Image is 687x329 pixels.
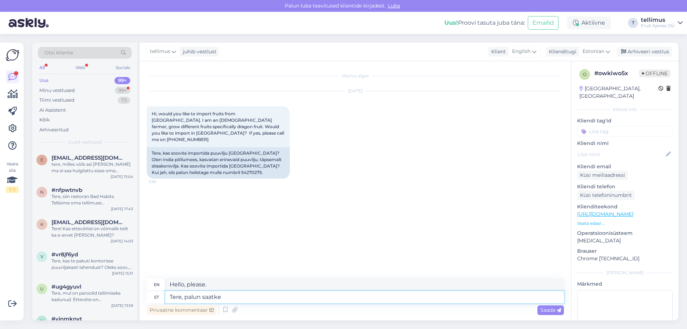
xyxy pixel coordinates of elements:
[577,190,635,200] div: Küsi telefoninumbrit
[115,87,130,94] div: 99+
[488,48,506,55] div: Klient
[39,77,49,84] div: Uus
[577,106,673,113] div: Kliendi info
[147,88,564,94] div: [DATE]
[68,139,102,145] span: Uued vestlused
[546,48,576,55] div: Klienditugi
[52,193,133,206] div: Tere, siin restoran Bad Habits. Tellisime oma tellimuse [PERSON_NAME] 10-ks. Kell 12 helistasin k...
[165,279,564,291] textarea: Hello, please.
[165,291,564,303] textarea: Tere, palun saatke
[577,117,673,125] p: Kliendi tag'id
[52,155,126,161] span: elevant@elevant.ee
[52,187,82,193] span: #nfpwtnvb
[149,179,176,184] span: 3:58
[528,16,559,30] button: Emailid
[154,291,159,303] div: et
[577,280,673,288] p: Märkmed
[147,305,216,315] div: Privaatne kommentaar
[577,247,673,255] p: Brauser
[39,107,66,114] div: AI Assistent
[40,286,44,291] span: u
[39,87,75,94] div: Minu vestlused
[386,3,402,9] span: Luba
[512,48,531,55] span: English
[577,163,673,170] p: Kliendi email
[152,111,285,142] span: Hi, would you like to import fruits from [GEOGRAPHIC_DATA]. I am an [DEMOGRAPHIC_DATA] farmer, gr...
[52,316,82,322] span: #vinmknyt
[154,279,160,291] div: en
[577,237,673,245] p: [MEDICAL_DATA]
[40,222,44,227] span: k
[52,258,133,271] div: Tere, kas te pakuti kontorisse puuviljakasti lahendust? Oleks soov, et puuviljad tuleksid iganäda...
[577,140,673,147] p: Kliendi nimi
[114,63,132,72] div: Socials
[39,116,50,124] div: Kõik
[6,48,19,62] img: Askly Logo
[147,73,564,79] div: Vestlus algas
[52,290,133,303] div: Tere, mul on paroolid tellimiseks kadunud. Ettevõte on [PERSON_NAME], ise olen [PERSON_NAME], ema...
[111,303,133,308] div: [DATE] 13:59
[147,147,290,179] div: Tere, kas soovite importida puuvilju [GEOGRAPHIC_DATA]? Olen India põllumees, kasvatan erinevaid ...
[111,238,133,244] div: [DATE] 14:03
[594,69,639,78] div: # owkiwo5x
[577,220,673,227] p: Vaata edasi ...
[578,150,664,158] input: Lisa nimi
[52,251,78,258] span: #vr8jf6yd
[150,48,170,55] span: tellimus
[579,85,658,100] div: [GEOGRAPHIC_DATA], [GEOGRAPHIC_DATA]
[641,23,675,29] div: Fruit Xpress OÜ
[577,270,673,276] div: [PERSON_NAME]
[6,161,19,193] div: Vaata siia
[641,17,683,29] a: tellimusFruit Xpress OÜ
[40,254,43,259] span: v
[444,19,458,26] b: Uus!
[577,255,673,262] p: Chrome [TECHNICAL_ID]
[577,211,633,217] a: [URL][DOMAIN_NAME]
[111,206,133,212] div: [DATE] 17:43
[74,63,87,72] div: Web
[114,77,130,84] div: 99+
[444,19,525,27] div: Proovi tasuta juba täna:
[38,63,46,72] div: All
[583,72,586,77] span: o
[40,157,43,163] span: e
[112,271,133,276] div: [DATE] 15:31
[577,126,673,137] input: Lisa tag
[577,183,673,190] p: Kliendi telefon
[39,97,74,104] div: Tiimi vestlused
[180,48,216,55] div: juhib vestlust
[52,284,81,290] span: #ug4gyuvl
[52,219,126,226] span: kadiprants8@gmail.com
[639,69,671,77] span: Offline
[39,126,69,134] div: Arhiveeritud
[111,174,133,179] div: [DATE] 13:04
[40,189,44,195] span: n
[577,229,673,237] p: Operatsioonisüsteem
[52,161,133,174] div: tere, milles võib asi [PERSON_NAME] ma ei saa hulgilattu sisse oma kasutaja ja parooliga?
[583,48,604,55] span: Estonian
[118,97,130,104] div: 73
[52,226,133,238] div: Tere! Kas ettevõttel on võimalik teilt ka e-arvet [PERSON_NAME]?
[567,16,611,29] div: Aktiivne
[540,307,561,313] span: Saada
[628,18,638,28] div: T
[577,203,673,211] p: Klienditeekond
[44,49,73,57] span: Otsi kliente
[617,47,672,57] div: Arhiveeri vestlus
[577,170,628,180] div: Küsi meiliaadressi
[6,187,19,193] div: 1 / 3
[40,318,43,324] span: v
[641,17,675,23] div: tellimus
